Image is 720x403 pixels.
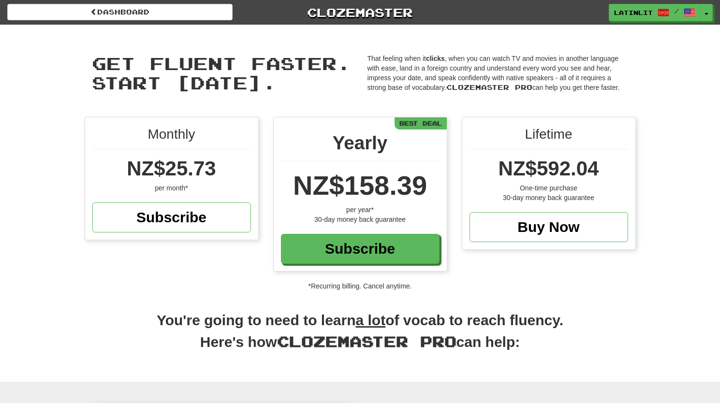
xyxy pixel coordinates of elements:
[395,117,447,130] div: Best Deal
[446,83,532,91] span: Clozemaster Pro
[277,332,456,350] span: Clozemaster Pro
[92,202,251,232] a: Subscribe
[92,183,251,193] div: per month*
[247,4,472,21] a: Clozemaster
[281,234,440,264] a: Subscribe
[281,205,440,215] div: per year*
[470,212,628,242] a: Buy Now
[85,310,636,362] h2: You're going to need to learn of vocab to reach fluency. Here's how can help:
[281,130,440,161] div: Yearly
[127,157,216,180] span: NZ$25.73
[293,170,427,201] span: NZ$158.39
[92,125,251,149] div: Monthly
[92,53,351,93] span: Get fluent faster. Start [DATE].
[356,312,386,328] u: a lot
[470,183,628,193] div: One-time purchase
[281,215,440,224] div: 30-day money back guarantee
[614,8,653,17] span: latinlit
[499,157,599,180] span: NZ$592.04
[426,55,445,62] strong: clicks
[470,193,628,202] div: 30-day money back guarantee
[470,125,628,149] div: Lifetime
[7,4,233,20] a: Dashboard
[367,54,629,92] p: That feeling when it , when you can watch TV and movies in another language with ease, land in a ...
[609,4,701,21] a: latinlit /
[674,8,679,14] span: /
